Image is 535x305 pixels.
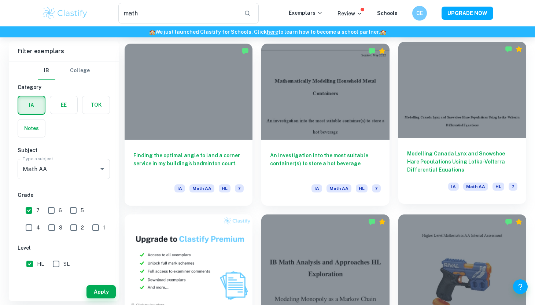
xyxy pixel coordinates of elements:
span: Math AA [326,184,351,192]
span: 🏫 [380,29,386,35]
h6: Filter exemplars [9,41,119,62]
button: TOK [82,96,110,114]
span: IA [311,184,322,192]
img: Marked [368,218,376,225]
p: Exemplars [289,9,323,17]
img: Marked [368,47,376,55]
span: 7 [509,183,517,191]
h6: Level [18,244,110,252]
h6: An investigation into the most suitable container(s) to store a hot beverage [270,151,380,176]
button: UPGRADE NOW [442,7,493,20]
span: 1 [103,224,105,232]
button: Open [97,164,107,174]
div: Premium [515,45,523,53]
span: IA [174,184,185,192]
div: Premium [515,218,523,225]
h6: CE [416,9,424,17]
span: 6 [59,206,62,214]
label: Type a subject [23,155,53,162]
span: HL [219,184,230,192]
img: Clastify logo [42,6,88,21]
span: HL [37,260,44,268]
button: College [70,62,90,80]
button: IB [38,62,55,80]
span: 3 [59,224,62,232]
a: An investigation into the most suitable container(s) to store a hot beverageIAMath AAHL7 [261,44,389,206]
span: 7 [36,206,40,214]
button: CE [412,6,427,21]
div: Premium [379,218,386,225]
button: EE [50,96,77,114]
span: 4 [36,224,40,232]
span: 5 [81,206,84,214]
span: SL [63,260,70,268]
a: Schools [377,10,398,16]
button: Help and Feedback [513,279,528,294]
button: IA [18,96,45,114]
h6: Subject [18,146,110,154]
a: Modelling Canada Lynx and Snowshoe Hare Populations Using Lotka-Volterra Differential EquationsIA... [398,44,526,206]
h6: We just launched Clastify for Schools. Click to learn how to become a school partner. [1,28,534,36]
span: Math AA [463,183,488,191]
span: Math AA [189,184,214,192]
span: HL [492,183,504,191]
div: Filter type choice [38,62,90,80]
button: Apply [86,285,116,298]
h6: Grade [18,191,110,199]
input: Search for any exemplars... [118,3,238,23]
img: Marked [505,218,512,225]
a: Finding the optimal angle to land a corner service in my building’s badminton court.IAMath AAHL7 [125,44,252,206]
span: IA [448,183,459,191]
h6: Finding the optimal angle to land a corner service in my building’s badminton court. [133,151,244,176]
div: Premium [379,47,386,55]
span: 2 [81,224,84,232]
span: HL [356,184,368,192]
span: 7 [372,184,381,192]
img: Marked [505,45,512,53]
span: 7 [235,184,244,192]
img: Marked [241,47,249,55]
button: Notes [18,120,45,137]
h6: Category [18,83,110,91]
span: 🏫 [149,29,155,35]
p: Review [337,10,362,18]
h6: Modelling Canada Lynx and Snowshoe Hare Populations Using Lotka-Volterra Differential Equations [407,150,517,174]
a: here [267,29,278,35]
